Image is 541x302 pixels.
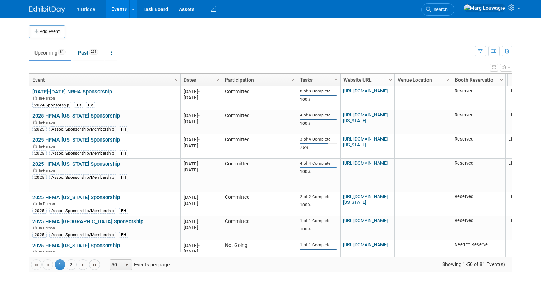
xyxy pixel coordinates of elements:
[222,192,297,216] td: Committed
[119,208,128,214] div: FH
[32,208,47,214] div: 2025
[184,95,218,101] div: [DATE]
[452,240,505,264] td: Need to Reserve
[119,174,128,180] div: FH
[33,168,37,172] img: In-Person Event
[435,259,512,269] span: Showing 1-50 of 81 Event(s)
[39,120,57,125] span: In-Person
[300,169,337,174] div: 100%
[73,46,104,60] a: Past221
[49,232,116,238] div: Assoc. Sponsorship/Membership
[32,74,176,86] a: Event
[49,208,116,214] div: Assoc. Sponsorship/Membership
[452,216,505,240] td: Reserved
[184,248,218,255] div: [DATE]
[332,74,340,84] a: Column Settings
[184,200,218,206] div: [DATE]
[452,159,505,192] td: Reserved
[343,74,390,86] a: Website URL
[198,89,200,94] span: -
[32,137,120,143] a: 2025 HFMA [US_STATE] Sponsorship
[184,137,218,143] div: [DATE]
[100,259,177,270] span: Events per page
[289,74,297,84] a: Column Settings
[45,262,51,268] span: Go to the previous page
[198,137,200,142] span: -
[388,77,393,83] span: Column Settings
[86,102,95,108] div: EV
[33,96,37,100] img: In-Person Event
[32,174,47,180] div: 2025
[49,174,116,180] div: Assoc. Sponsorship/Membership
[198,219,200,224] span: -
[184,119,218,125] div: [DATE]
[198,161,200,166] span: -
[300,88,337,94] div: 8 of 8 Complete
[29,46,71,60] a: Upcoming81
[39,96,57,101] span: In-Person
[32,242,120,249] a: 2025 HFMA [US_STATE] Sponsorship
[300,226,337,232] div: 100%
[33,120,37,124] img: In-Person Event
[29,25,65,38] button: Add Event
[184,194,218,200] div: [DATE]
[33,202,37,205] img: In-Person Event
[184,143,218,149] div: [DATE]
[172,74,180,84] a: Column Settings
[398,74,447,86] a: Venue Location
[33,144,37,148] img: In-Person Event
[333,77,339,83] span: Column Settings
[452,192,505,216] td: Reserved
[464,4,505,12] img: Marg Louwagie
[445,77,450,83] span: Column Settings
[33,262,39,268] span: Go to the first page
[300,251,337,256] div: 100%
[343,136,388,147] a: [URL][DOMAIN_NAME][US_STATE]
[215,77,221,83] span: Column Settings
[184,242,218,248] div: [DATE]
[300,145,337,150] div: 75%
[452,110,505,134] td: Reserved
[39,250,57,255] span: In-Person
[343,218,388,223] a: [URL][DOMAIN_NAME]
[39,144,57,149] span: In-Person
[222,159,297,192] td: Committed
[452,134,505,159] td: Reserved
[110,260,122,270] span: 50
[222,216,297,240] td: Committed
[222,86,297,110] td: Committed
[32,113,120,119] a: 2025 HFMA [US_STATE] Sponsorship
[119,126,128,132] div: FH
[74,6,96,12] span: TruBridge
[31,259,42,270] a: Go to the first page
[78,259,88,270] a: Go to the next page
[32,150,47,156] div: 2025
[222,110,297,134] td: Committed
[343,242,388,247] a: [URL][DOMAIN_NAME]
[32,88,112,95] a: [DATE]-[DATE] NRHA Sponsorship
[92,262,97,268] span: Go to the last page
[184,74,217,86] a: Dates
[343,88,388,93] a: [URL][DOMAIN_NAME]
[119,150,128,156] div: FH
[499,77,504,83] span: Column Settings
[32,194,120,201] a: 2025 HFMA [US_STATE] Sponsorship
[80,262,86,268] span: Go to the next page
[431,7,448,12] span: Search
[39,226,57,230] span: In-Person
[32,161,120,167] a: 2025 HFMA [US_STATE] Sponsorship
[74,102,83,108] div: TB
[184,161,218,167] div: [DATE]
[42,259,53,270] a: Go to the previous page
[58,49,66,55] span: 81
[222,240,297,264] td: Not Going
[343,112,388,123] a: [URL][DOMAIN_NAME][US_STATE]
[455,74,501,86] a: Booth Reservation Status
[300,97,337,102] div: 100%
[222,134,297,159] td: Committed
[184,88,218,95] div: [DATE]
[198,195,200,200] span: -
[198,113,200,118] span: -
[225,74,292,86] a: Participation
[174,77,179,83] span: Column Settings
